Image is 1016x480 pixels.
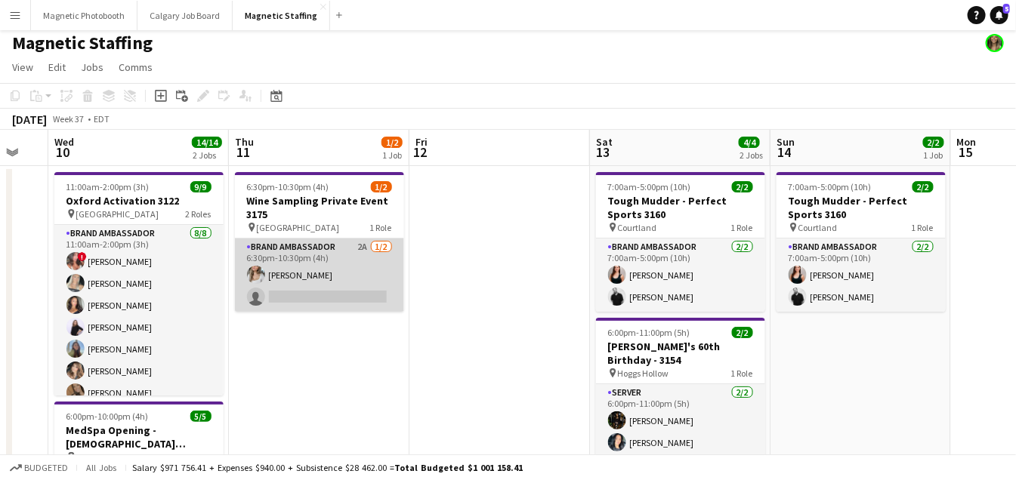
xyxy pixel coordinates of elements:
h3: Oxford Activation 3122 [54,194,224,208]
span: 6:00pm-11:00pm (5h) [608,327,690,338]
span: 7:00am-5:00pm (10h) [608,181,691,192]
span: 4/4 [739,137,760,148]
span: 1/2 [381,137,403,148]
h3: Tough Mudder - Perfect Sports 3160 [777,194,946,221]
app-job-card: 6:30pm-10:30pm (4h)1/2Wine Sampling Private Event 3175 [GEOGRAPHIC_DATA]1 RoleBrand Ambassador2A1... [235,172,404,312]
span: 1 Role [912,222,934,233]
span: Mon [957,135,977,149]
span: 1 Role [190,451,212,463]
app-job-card: 7:00am-5:00pm (10h)2/2Tough Mudder - Perfect Sports 3160 Courtland1 RoleBrand Ambassador2/27:00am... [596,172,765,312]
span: Total Budgeted $1 001 158.41 [394,462,523,473]
span: View [12,60,33,74]
span: 13 [594,143,613,161]
span: 1/2 [371,181,392,192]
h1: Magnetic Staffing [12,32,153,54]
span: 10 [52,143,74,161]
span: [GEOGRAPHIC_DATA] [257,222,340,233]
div: [DATE] [12,112,47,127]
span: 11 [233,143,254,161]
h3: Tough Mudder - Perfect Sports 3160 [596,194,765,221]
span: 2/2 [913,181,934,192]
app-card-role: Brand Ambassador8/811:00am-2:00pm (3h)![PERSON_NAME][PERSON_NAME][PERSON_NAME][PERSON_NAME][PERSO... [54,225,224,429]
span: 1 Role [370,222,392,233]
span: 6:00pm-10:00pm (4h) [66,411,149,422]
app-card-role: Server2/26:00pm-11:00pm (5h)[PERSON_NAME][PERSON_NAME] [596,384,765,457]
span: 11:00am-2:00pm (3h) [66,181,150,192]
button: Calgary Job Board [137,1,233,30]
div: EDT [94,113,110,125]
span: 5/5 [190,411,212,422]
button: Budgeted [8,460,70,476]
span: Comms [119,60,153,74]
span: Sat [596,135,613,149]
span: All jobs [83,462,119,473]
div: 2 Jobs [193,149,221,161]
div: 1 Job [924,149,943,161]
span: Budgeted [24,463,68,473]
span: Sun [777,135,795,149]
app-user-avatar: Bianca Fantauzzi [986,34,1004,52]
span: Wed [54,135,74,149]
span: Thu [235,135,254,149]
span: 14 [774,143,795,161]
span: 5 [1003,4,1010,14]
a: View [6,57,39,77]
a: 5 [990,6,1008,24]
app-card-role: Brand Ambassador2A1/26:30pm-10:30pm (4h)[PERSON_NAME] [235,238,404,312]
div: 1 Job [382,149,402,161]
h3: [PERSON_NAME]'s 60th Birthday - 3154 [596,340,765,367]
span: 7:00am-5:00pm (10h) [789,181,872,192]
app-job-card: 6:00pm-11:00pm (5h)2/2[PERSON_NAME]'s 60th Birthday - 3154 Hoggs Hollow1 RoleServer2/26:00pm-11:0... [596,318,765,457]
span: 2/2 [732,181,753,192]
span: Courtland [798,222,838,233]
span: Fri [415,135,428,149]
span: 1 Role [731,222,753,233]
span: Edit [48,60,66,74]
a: Edit [42,57,72,77]
span: 6:30pm-10:30pm (4h) [247,181,329,192]
span: Med Spa Opening [76,451,144,463]
app-card-role: Brand Ambassador2/27:00am-5:00pm (10h)[PERSON_NAME][PERSON_NAME] [777,238,946,312]
span: Hoggs Hollow [618,368,669,379]
span: 9/9 [190,181,212,192]
span: 14/14 [192,137,222,148]
a: Comms [113,57,159,77]
span: Jobs [81,60,103,74]
span: 15 [955,143,977,161]
span: 2 Roles [186,208,212,220]
h3: MedSpa Opening - [DEMOGRAPHIC_DATA] Servers / Models [54,423,224,451]
app-job-card: 7:00am-5:00pm (10h)2/2Tough Mudder - Perfect Sports 3160 Courtland1 RoleBrand Ambassador2/27:00am... [777,172,946,312]
h3: Wine Sampling Private Event 3175 [235,194,404,221]
span: Courtland [618,222,657,233]
div: Salary $971 756.41 + Expenses $940.00 + Subsistence $28 462.00 = [132,462,523,473]
button: Magnetic Photobooth [31,1,137,30]
span: 1 Role [731,368,753,379]
span: 12 [413,143,428,161]
div: 2 Jobs [740,149,763,161]
span: [GEOGRAPHIC_DATA] [76,208,159,220]
a: Jobs [75,57,110,77]
span: 2/2 [923,137,944,148]
span: Week 37 [50,113,88,125]
app-job-card: 11:00am-2:00pm (3h)9/9Oxford Activation 3122 [GEOGRAPHIC_DATA]2 RolesBrand Ambassador8/811:00am-2... [54,172,224,395]
span: 2/2 [732,327,753,338]
span: ! [78,252,87,261]
app-card-role: Brand Ambassador2/27:00am-5:00pm (10h)[PERSON_NAME][PERSON_NAME] [596,238,765,312]
button: Magnetic Staffing [233,1,330,30]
